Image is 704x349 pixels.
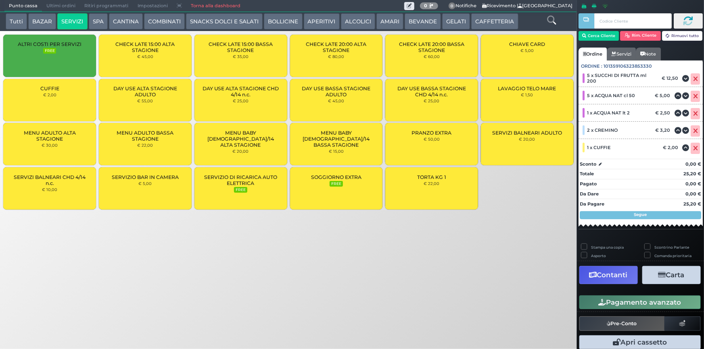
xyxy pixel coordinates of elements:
[449,2,456,10] span: 0
[109,13,143,29] button: CANTINA
[144,13,185,29] button: COMBINATI
[636,48,660,60] a: Note
[587,73,656,84] span: 5 x SUCCHI DI FRUTTA ml 200
[233,149,249,154] small: € 20,00
[471,13,518,29] button: CAFFETTERIA
[186,0,245,12] a: Torna alla dashboard
[106,85,185,98] span: DAY USE ALTA STAGIONE ADULTO
[392,41,471,53] span: CHECK LATE 20:00 BASSA STAGIONE
[587,93,635,98] span: 5 x ACQUA NAT cl 50
[6,13,27,29] button: Tutti
[376,13,403,29] button: AMARI
[655,253,692,258] label: Comanda prioritaria
[580,191,599,197] strong: Da Dare
[685,191,701,197] strong: 0,00 €
[587,127,618,133] span: 2 x CREMINO
[412,130,452,136] span: PRANZO EXTRA
[201,174,280,186] span: SERVIZIO DI RICARICA AUTO ELETTRICA
[106,130,185,142] span: MENU ADULTO BASSA STAGIONE
[580,161,596,168] strong: Sconto
[685,181,701,187] strong: 0,00 €
[42,187,57,192] small: € 10,00
[233,98,249,103] small: € 25,00
[18,41,81,47] span: ALTRI COSTI PER SERVIZI
[10,130,89,142] span: MENU ADULTO ALTA STAGIONE
[591,253,606,258] label: Asporto
[328,54,344,59] small: € 80,00
[233,54,249,59] small: € 35,00
[685,161,701,167] strong: 0,00 €
[662,31,703,41] button: Rimuovi tutto
[587,145,611,150] span: 1 x CUFFIE
[80,0,133,12] span: Ritiri programmati
[620,31,661,41] button: Rim. Cliente
[424,181,440,186] small: € 22,00
[341,13,375,29] button: ALCOLICI
[201,85,280,98] span: DAY USE ALTA STAGIONE CHD 4/14 n.c.
[654,110,674,116] div: € 2,50
[579,295,701,309] button: Pagamento avanzato
[304,13,340,29] button: APERITIVI
[579,316,665,331] button: Pre-Conto
[42,143,58,147] small: € 30,00
[106,41,185,53] span: CHECK LATE 15:00 ALTA STAGIONE
[579,335,701,349] button: Apri cassetto
[579,48,607,60] a: Ordine
[43,48,56,54] small: FREE
[40,85,59,91] span: CUFFIE
[328,98,344,103] small: € 45,00
[519,137,535,141] small: € 20,00
[138,181,152,186] small: € 5,00
[604,63,652,70] span: 101359106323853330
[660,75,682,81] div: € 12,50
[42,0,80,12] span: Ultimi ordini
[655,245,689,250] label: Scontrino Parlante
[10,174,89,186] span: SERVIZI BALNEARI CHD 4/14 n.c.
[311,174,361,180] span: SOGGIORNO EXTRA
[133,0,172,12] span: Impostazioni
[43,92,56,97] small: € 2,00
[57,13,87,29] button: SERVIZI
[579,31,619,41] button: Cerca Cliente
[201,41,280,53] span: CHECK LATE 15:00 BASSA STAGIONE
[4,0,42,12] span: Punto cassa
[417,174,446,180] span: TORTA KG 1
[509,41,545,47] span: CHIAVE CARD
[112,174,179,180] span: SERVIZIO BAR IN CAMERA
[587,110,630,116] span: 1 x ACQUA NAT lt 2
[424,3,427,8] b: 0
[591,245,624,250] label: Stampa una copia
[498,85,556,91] span: LAVAGGIO TELO MARE
[297,85,376,98] span: DAY USE BASSA STAGIONE ADULTO
[521,92,533,97] small: € 1,50
[581,63,603,70] span: Ordine :
[683,201,701,207] strong: 25,20 €
[137,98,153,103] small: € 55,00
[580,181,597,187] strong: Pagato
[642,266,701,284] button: Carta
[654,127,674,133] div: € 3,20
[89,13,108,29] button: SPA
[424,137,440,141] small: € 50,00
[607,48,636,60] a: Servizi
[579,266,638,284] button: Contanti
[580,171,594,177] strong: Totale
[330,181,343,187] small: FREE
[264,13,302,29] button: BOLLICINE
[28,13,56,29] button: BAZAR
[594,13,671,29] input: Codice Cliente
[634,212,647,217] strong: Segue
[424,98,440,103] small: € 25,00
[329,149,344,154] small: € 15,00
[580,201,604,207] strong: Da Pagare
[492,130,562,136] span: SERVIZI BALNEARI ADULTO
[654,93,674,98] div: € 5,00
[520,48,534,53] small: € 5,00
[137,143,153,147] small: € 22,00
[297,41,376,53] span: CHECK LATE 20:00 ALTA STAGIONE
[662,145,682,150] div: € 2,00
[201,130,280,148] span: MENU BABY [DEMOGRAPHIC_DATA]/14 ALTA STAGIONE
[442,13,470,29] button: GELATI
[683,171,701,177] strong: 25,20 €
[186,13,263,29] button: SNACKS DOLCI E SALATI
